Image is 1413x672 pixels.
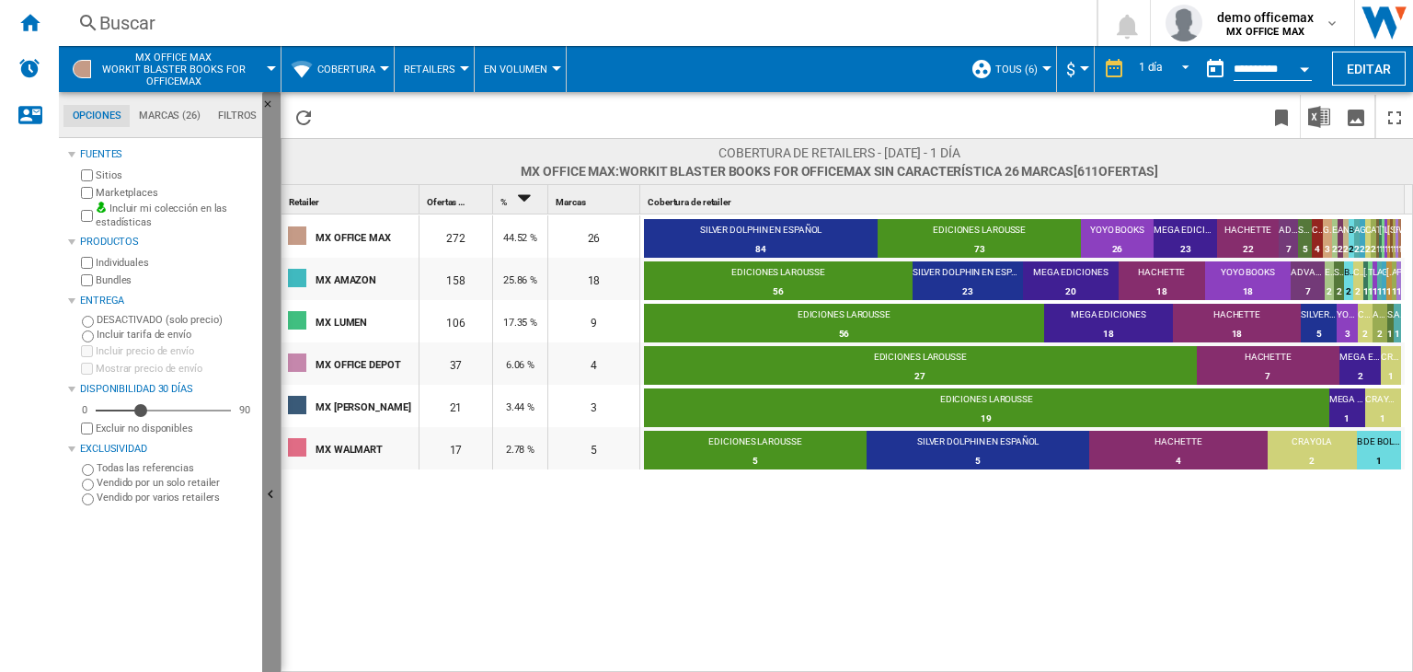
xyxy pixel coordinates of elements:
[1382,224,1384,240] div: TUSQUETS [GEOGRAPHIC_DATA]
[99,10,1049,36] div: Buscar
[1119,266,1205,283] div: HACHETTE
[1301,325,1337,343] div: 5
[1338,219,1343,261] td: ANIMAE : 2 (0.74%)
[497,185,547,214] div: % Sort Descending
[1382,240,1384,259] div: 1
[18,57,40,79] img: alerts-logo.svg
[1394,304,1401,346] td: ALIANZA DE NOVELA : 1 (0.94%)
[1392,283,1396,301] div: 1
[1197,51,1234,87] button: md-calendar
[1349,240,1354,259] div: 2
[1358,325,1373,343] div: 2
[1384,224,1387,240] div: LUMEN
[81,423,93,434] input: Mostrar precio de envío
[1377,283,1382,301] div: 1
[1325,283,1334,301] div: 2
[1396,283,1401,301] div: 1
[644,240,878,259] div: 84
[1119,261,1205,304] td: HACHETTE : 18 (11.39%)
[1344,261,1353,304] td: B DE BOLSILLO : 2 (1.27%)
[1386,283,1391,301] div: 1
[1339,351,1381,367] div: MEGA EDICIONES
[1338,240,1343,259] div: 2
[1023,261,1119,304] td: MEGA EDICIONES : 20 (12.66%)
[644,283,913,301] div: 56
[509,197,538,207] span: Sort Descending
[493,215,547,258] div: 44.52 %
[1365,393,1401,410] div: CRAYOLA
[1173,325,1302,343] div: 18
[548,342,639,385] div: 4
[1312,240,1323,259] div: 4
[644,410,1329,428] div: 19
[1089,431,1268,473] td: HACHETTE : 4 (23.53%)
[1298,240,1312,259] div: 5
[1217,224,1279,240] div: HACHETTE
[878,224,1081,240] div: EDICIONES LAROUSSE
[82,464,94,476] input: Todas las referencias
[1396,219,1398,261] td: PAIDOS MEXICO : 1 (0.37%)
[1197,346,1340,388] td: HACHETTE : 7 (18.92%)
[1379,240,1382,259] div: 1
[1371,240,1376,259] div: 2
[63,105,130,127] md-tab-item: Opciones
[1396,224,1398,240] div: PAIDOS [GEOGRAPHIC_DATA]
[1291,283,1324,301] div: 7
[1337,308,1358,325] div: YOYO BOOKS
[644,185,1405,214] div: Cobertura de retailer Sort None
[644,393,1329,410] div: EDICIONES LAROUSSE
[1217,8,1314,27] span: demo officemax
[1365,410,1401,428] div: 1
[96,168,255,182] label: Sitios
[548,215,639,258] div: 26
[1205,261,1292,304] td: YOYO BOOKS : 18 (11.39%)
[995,46,1047,92] button: TOUS (6)
[96,344,255,358] label: Incluir precio de envío
[644,224,878,240] div: SILVER DOLPHIN EN ESPAÑOL
[552,185,639,214] div: Marcas Sort None
[484,46,557,92] button: En volumen
[1390,240,1393,259] div: 1
[644,308,1044,325] div: EDICIONES LAROUSSE
[1197,367,1340,386] div: 7
[1217,219,1279,261] td: HACHETTE : 22 (8.09%)
[1353,261,1362,304] td: CRAYOLA : 2 (1.27%)
[1386,261,1391,304] td: GALISON : 1 (0.63%)
[644,304,1044,346] td: EDICIONES LAROUSSE : 56 (52.83%)
[484,64,547,75] span: En volumen
[644,346,1197,388] td: EDICIONES LAROUSSE : 27 (72.97%)
[423,185,492,214] div: Ofertas Sort None
[1393,240,1396,259] div: 1
[1263,95,1300,138] button: Marcar este reporte
[1081,240,1154,259] div: 26
[82,479,94,491] input: Vendido por un solo retailer
[1279,219,1298,261] td: ADVANCED MARKETING : 7 (2.57%)
[1044,308,1173,325] div: MEGA EDICIONES
[1387,325,1395,343] div: 1
[548,385,639,427] div: 3
[648,197,731,207] span: Cobertura de retailer
[1332,224,1338,240] div: EDITORIAL PLANETA MEXICANA
[644,185,1405,214] div: Sort None
[1173,304,1302,346] td: HACHETTE : 18 (16.98%)
[1396,266,1401,283] div: PAIDOS [GEOGRAPHIC_DATA]
[644,351,1197,367] div: EDICIONES LAROUSSE
[644,367,1197,386] div: 27
[81,345,93,357] input: Incluir precio de envío
[1368,261,1373,304] td: TUSQUETS MEXICO : 1 (0.63%)
[556,197,585,207] span: Marcas
[1066,60,1075,79] span: $
[419,385,492,427] div: 21
[644,261,913,304] td: EDICIONES LAROUSSE : 56 (35.44%)
[1268,431,1357,473] td: CRAYOLA : 2 (11.76%)
[1291,266,1324,283] div: ADVANCED MARKETING
[1339,367,1381,386] div: 2
[521,144,1157,162] span: Cobertura de retailers - [DATE] - 1 día
[80,235,255,249] div: Productos
[423,185,492,214] div: Sort None
[1363,283,1368,301] div: 1
[493,258,547,300] div: 25.86 %
[1387,308,1395,325] div: SELECTOR
[1023,266,1119,283] div: MEGA EDICIONES
[419,258,492,300] div: 158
